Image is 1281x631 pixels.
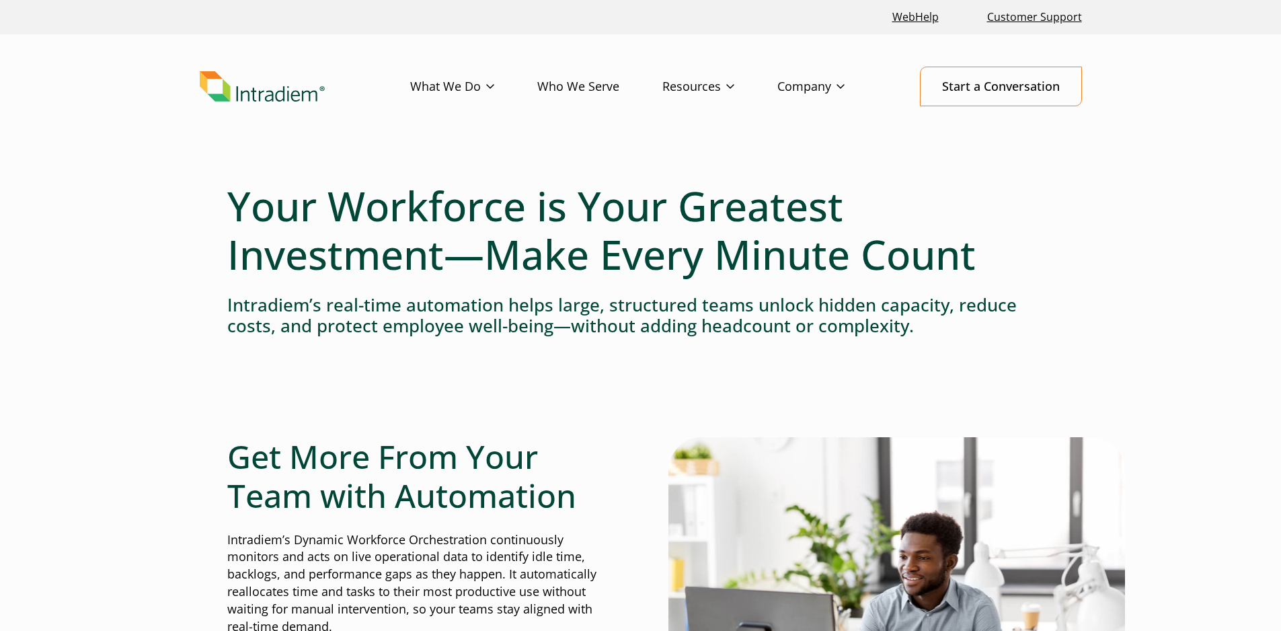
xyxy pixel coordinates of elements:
a: Link opens in a new window [887,3,944,32]
h2: Get More From Your Team with Automation [227,437,613,515]
h1: Your Workforce is Your Greatest Investment—Make Every Minute Count [227,182,1054,279]
a: Customer Support [982,3,1087,32]
h4: Intradiem’s real-time automation helps large, structured teams unlock hidden capacity, reduce cos... [227,295,1054,336]
a: Start a Conversation [920,67,1082,106]
a: Who We Serve [537,67,662,106]
img: Intradiem [200,71,325,102]
a: Link to homepage of Intradiem [200,71,410,102]
a: Resources [662,67,777,106]
a: Company [777,67,888,106]
a: What We Do [410,67,537,106]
